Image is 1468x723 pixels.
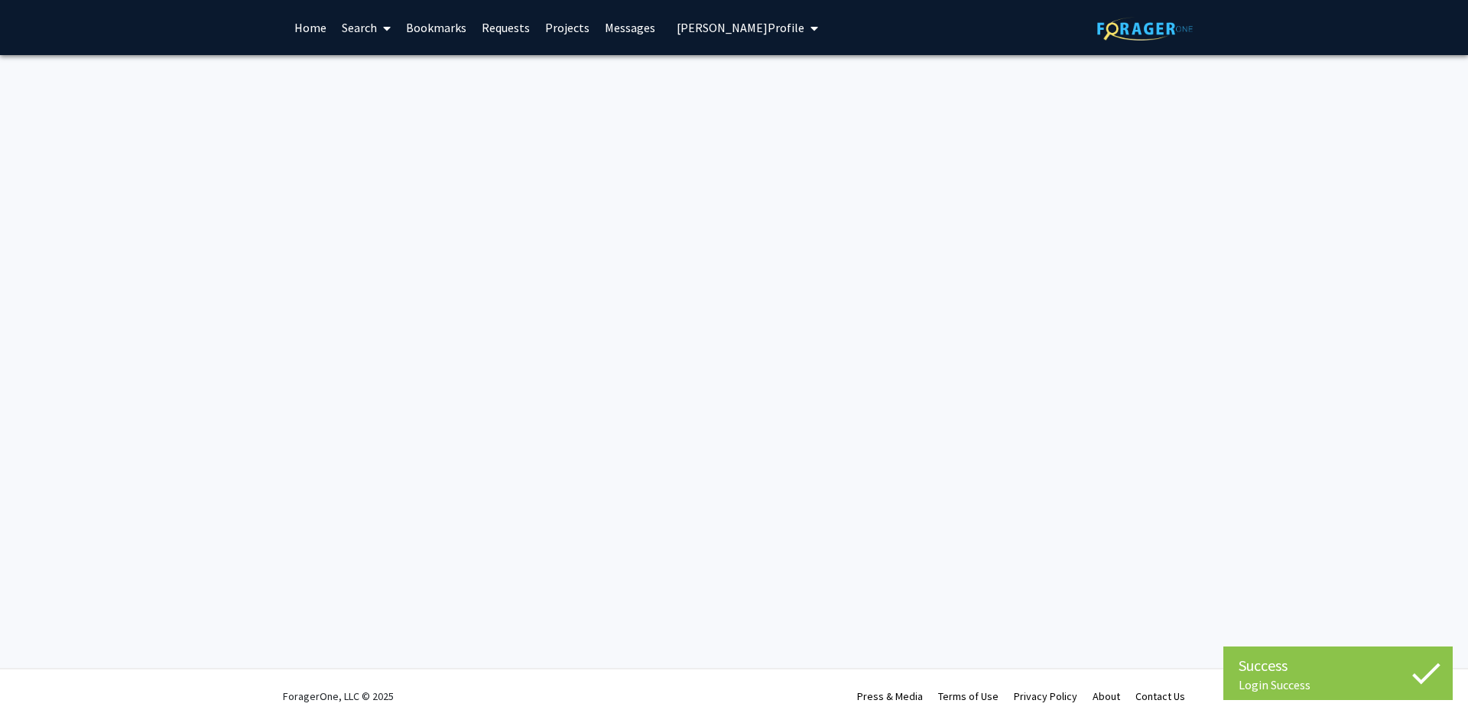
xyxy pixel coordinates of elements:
[1239,677,1437,692] div: Login Success
[1097,17,1193,41] img: ForagerOne Logo
[1135,689,1185,703] a: Contact Us
[334,1,398,54] a: Search
[287,1,334,54] a: Home
[398,1,474,54] a: Bookmarks
[1239,654,1437,677] div: Success
[1014,689,1077,703] a: Privacy Policy
[538,1,597,54] a: Projects
[677,20,804,35] span: [PERSON_NAME] Profile
[474,1,538,54] a: Requests
[857,689,923,703] a: Press & Media
[283,669,394,723] div: ForagerOne, LLC © 2025
[597,1,663,54] a: Messages
[1093,689,1120,703] a: About
[938,689,999,703] a: Terms of Use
